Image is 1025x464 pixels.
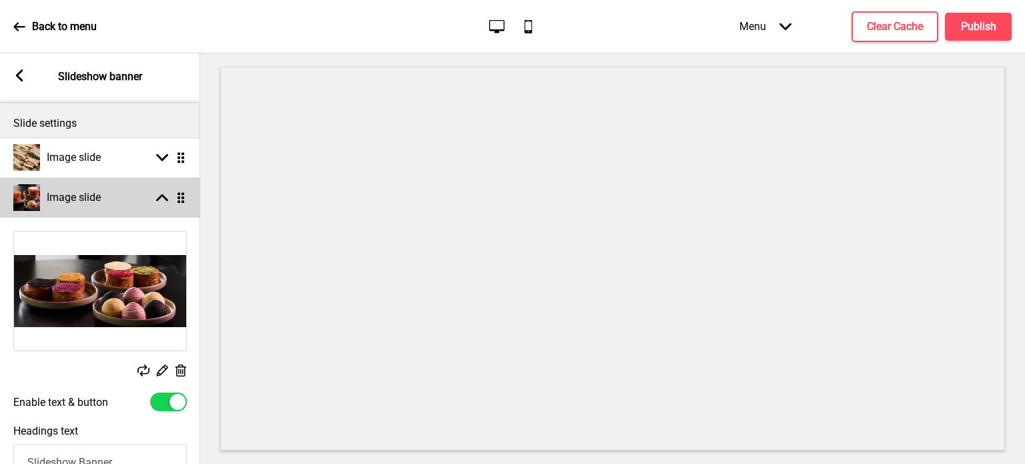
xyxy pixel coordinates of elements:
[867,19,923,34] h4: Clear Cache
[13,396,108,409] label: Enable text & button
[58,69,142,84] p: Slideshow banner
[13,9,97,45] a: Back to menu
[32,19,97,34] p: Back to menu
[47,150,101,165] h4: Image slide
[14,232,186,351] img: Image
[47,190,101,205] h4: Image slide
[851,11,938,42] button: Clear Cache
[13,425,78,437] label: Headings text
[945,13,1012,41] button: Publish
[961,19,996,34] h4: Publish
[13,116,187,131] p: Slide settings
[726,7,805,46] div: Menu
